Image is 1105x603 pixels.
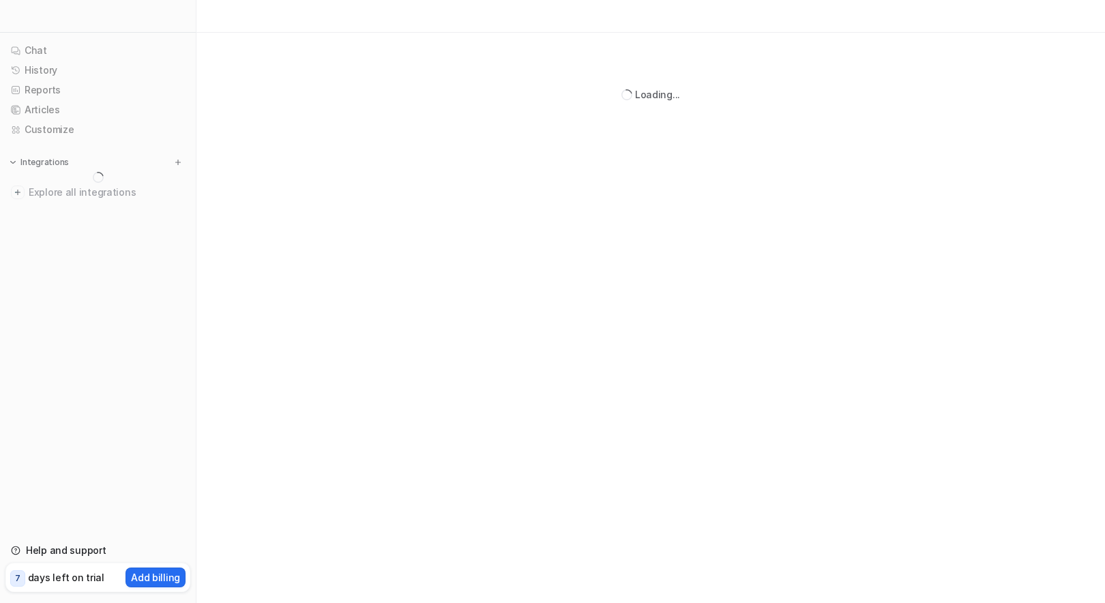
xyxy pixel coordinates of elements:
a: Chat [5,41,190,60]
div: Loading... [635,87,680,102]
p: days left on trial [28,570,104,585]
img: explore all integrations [11,186,25,199]
button: Add billing [126,568,186,587]
a: History [5,61,190,80]
span: Explore all integrations [29,181,185,203]
a: Explore all integrations [5,183,190,202]
a: Articles [5,100,190,119]
p: Integrations [20,157,69,168]
img: expand menu [8,158,18,167]
img: menu_add.svg [173,158,183,167]
a: Help and support [5,541,190,560]
p: 7 [15,572,20,585]
a: Customize [5,120,190,139]
p: Add billing [131,570,180,585]
button: Integrations [5,156,73,169]
a: Reports [5,80,190,100]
